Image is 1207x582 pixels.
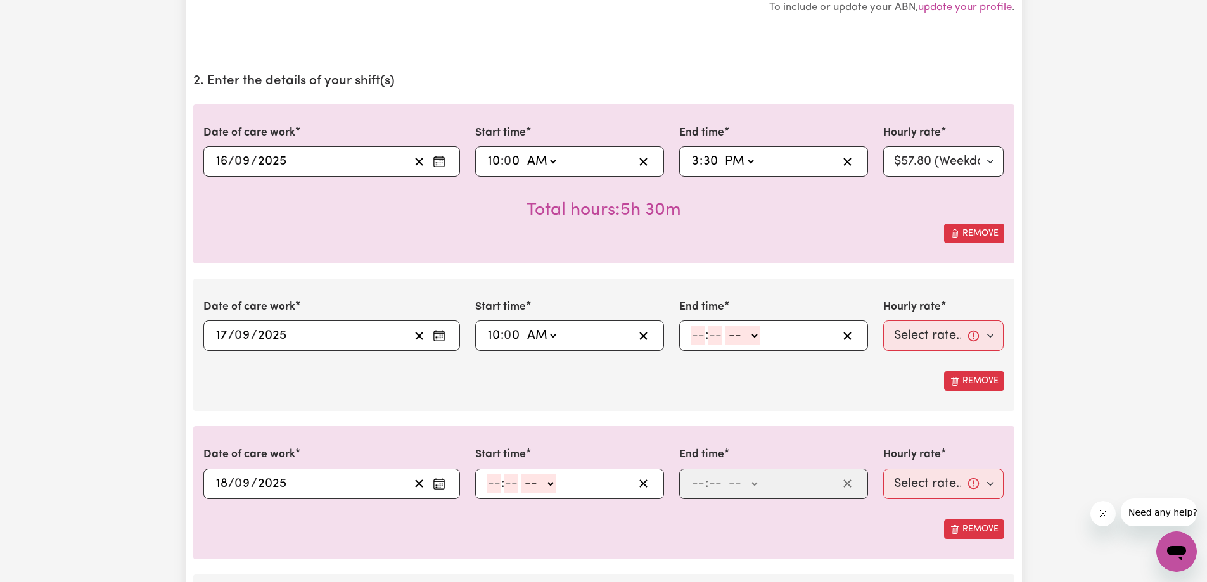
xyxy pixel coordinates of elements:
[487,152,501,171] input: --
[705,477,708,491] span: :
[944,371,1004,391] button: Remove this shift
[705,329,708,343] span: :
[1090,501,1116,526] iframe: Close message
[944,519,1004,539] button: Remove this shift
[203,446,295,463] label: Date of care work
[228,477,234,491] span: /
[409,474,429,493] button: Clear date
[504,326,521,345] input: --
[944,224,1004,243] button: Remove this shift
[235,474,251,493] input: --
[918,2,1012,13] a: update your profile
[679,446,724,463] label: End time
[235,152,251,171] input: --
[679,125,724,141] label: End time
[234,478,242,490] span: 0
[203,125,295,141] label: Date of care work
[215,474,228,493] input: --
[883,299,941,315] label: Hourly rate
[234,329,242,342] span: 0
[475,446,526,463] label: Start time
[487,326,501,345] input: --
[257,326,287,345] input: ----
[228,155,234,168] span: /
[409,152,429,171] button: Clear date
[699,155,703,168] span: :
[679,299,724,315] label: End time
[691,326,705,345] input: --
[215,152,228,171] input: --
[504,329,511,342] span: 0
[8,9,77,19] span: Need any help?
[708,474,722,493] input: --
[235,326,251,345] input: --
[475,299,526,315] label: Start time
[691,474,705,493] input: --
[203,299,295,315] label: Date of care work
[769,2,1014,13] small: To include or update your ABN, .
[501,155,504,168] span: :
[429,152,449,171] button: Enter the date of care work
[251,329,257,343] span: /
[193,73,1014,89] h2: 2. Enter the details of your shift(s)
[251,155,257,168] span: /
[501,477,504,491] span: :
[883,446,941,463] label: Hourly rate
[487,474,501,493] input: --
[251,477,257,491] span: /
[215,326,228,345] input: --
[527,201,681,219] span: Total hours worked: 5 hours 30 minutes
[409,326,429,345] button: Clear date
[475,125,526,141] label: Start time
[228,329,234,343] span: /
[708,326,722,345] input: --
[257,152,287,171] input: ----
[429,474,449,493] button: Enter the date of care work
[703,152,718,171] input: --
[429,326,449,345] button: Enter the date of care work
[883,125,941,141] label: Hourly rate
[257,474,287,493] input: ----
[234,155,242,168] span: 0
[1121,498,1197,526] iframe: Message from company
[504,152,521,171] input: --
[504,155,511,168] span: 0
[504,474,518,493] input: --
[501,329,504,343] span: :
[1156,531,1197,572] iframe: Button to launch messaging window
[691,152,699,171] input: --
